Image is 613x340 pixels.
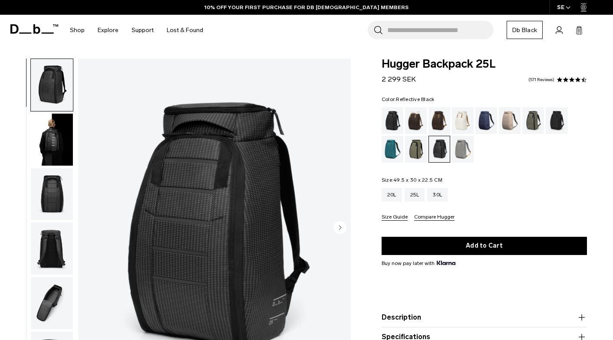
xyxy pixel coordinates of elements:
[382,312,587,323] button: Description
[522,107,544,134] a: Forest Green
[382,59,587,70] span: Hugger Backpack 25L
[204,3,409,11] a: 10% OFF YOUR FIRST PURCHASE FOR DB [DEMOGRAPHIC_DATA] MEMBERS
[427,188,448,202] a: 30L
[167,15,203,46] a: Lost & Found
[31,59,73,111] img: Hugger Backpack 25L Reflective Black
[132,15,154,46] a: Support
[382,97,435,102] legend: Color:
[98,15,119,46] a: Explore
[499,107,521,134] a: Fogbow Beige
[475,107,497,134] a: Blue Hour
[31,168,73,220] img: Hugger Backpack 25L Reflective Black
[31,222,73,275] img: Hugger Backpack 25L Reflective Black
[30,113,73,166] button: Hugger Backpack 25L Reflective Black
[31,277,73,329] img: Hugger Backpack 25L Reflective Black
[382,107,403,134] a: Black Out
[30,277,73,330] button: Hugger Backpack 25L Reflective Black
[414,214,455,221] button: Compare Hugger
[546,107,567,134] a: Charcoal Grey
[382,237,587,255] button: Add to Cart
[393,177,442,183] span: 49.5 x 30 x 22.5 CM
[382,188,402,202] a: 20L
[528,78,554,82] a: 571 reviews
[333,221,346,236] button: Next slide
[405,136,427,163] a: Mash Green
[382,136,403,163] a: Midnight Teal
[405,188,425,202] a: 25L
[452,136,474,163] a: Sand Grey
[428,136,450,163] a: Reflective Black
[382,214,408,221] button: Size Guide
[428,107,450,134] a: Espresso
[30,222,73,275] button: Hugger Backpack 25L Reflective Black
[396,96,434,102] span: Reflective Black
[70,15,85,46] a: Shop
[30,59,73,111] button: Hugger Backpack 25L Reflective Black
[382,75,416,83] span: 2 299 SEK
[437,261,455,265] img: {"height" => 20, "alt" => "Klarna"}
[452,107,474,134] a: Oatmilk
[30,168,73,221] button: Hugger Backpack 25L Reflective Black
[405,107,427,134] a: Cappuccino
[382,177,442,183] legend: Size:
[382,259,455,267] span: Buy now pay later with
[31,114,73,166] img: Hugger Backpack 25L Reflective Black
[507,21,543,39] a: Db Black
[63,15,210,46] nav: Main Navigation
